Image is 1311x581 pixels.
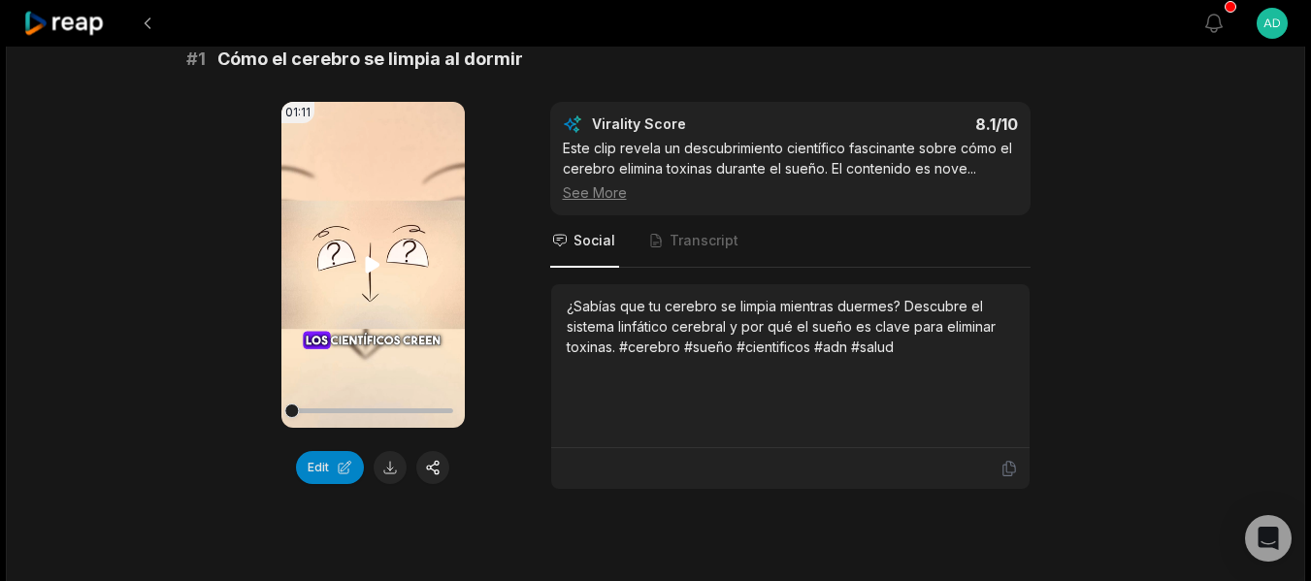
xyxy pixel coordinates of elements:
[567,296,1014,357] div: ¿Sabías que tu cerebro se limpia mientras duermes? Descubre el sistema linfático cerebral y por q...
[592,114,801,134] div: Virality Score
[296,451,364,484] button: Edit
[574,231,615,250] span: Social
[550,215,1031,268] nav: Tabs
[670,231,738,250] span: Transcript
[1245,515,1292,562] div: Open Intercom Messenger
[217,46,523,73] span: Cómo el cerebro se limpia al dormir
[809,114,1018,134] div: 8.1 /10
[563,138,1018,203] div: Este clip revela un descubrimiento científico fascinante sobre cómo el cerebro elimina toxinas du...
[563,182,1018,203] div: See More
[186,46,206,73] span: # 1
[281,102,465,428] video: Your browser does not support mp4 format.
